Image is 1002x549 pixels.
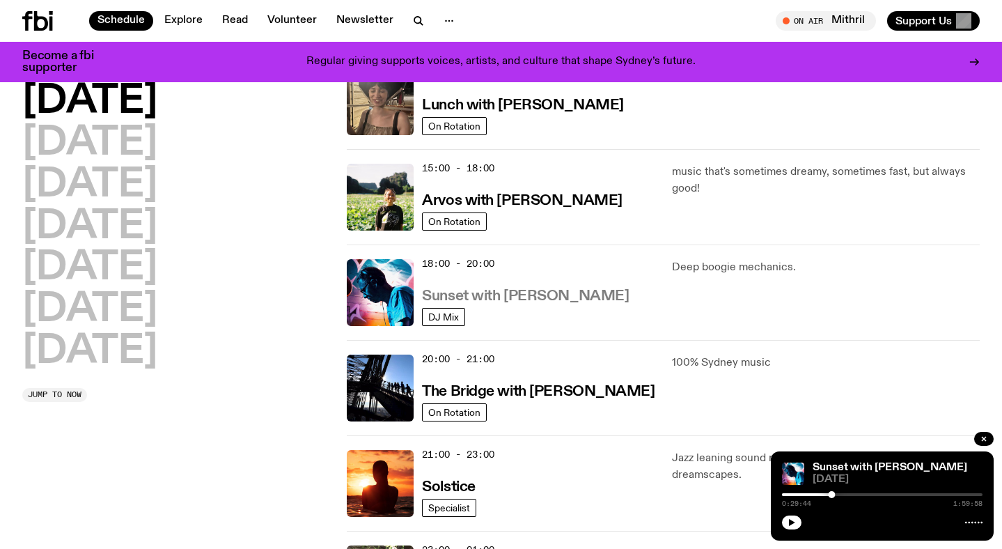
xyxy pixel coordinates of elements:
h3: Sunset with [PERSON_NAME] [422,289,629,304]
a: Read [214,11,256,31]
a: Sunset with [PERSON_NAME] [813,462,967,473]
h3: Arvos with [PERSON_NAME] [422,194,622,208]
img: A girl standing in the ocean as waist level, staring into the rise of the sun. [347,450,414,517]
h3: The Bridge with [PERSON_NAME] [422,385,655,399]
span: 15:00 - 18:00 [422,162,494,175]
a: Volunteer [259,11,325,31]
button: Jump to now [22,388,87,402]
span: 18:00 - 20:00 [422,257,494,270]
p: Deep boogie mechanics. [672,259,980,276]
span: On Rotation [428,407,480,417]
img: People climb Sydney's Harbour Bridge [347,355,414,422]
h3: Lunch with [PERSON_NAME] [422,98,623,113]
p: Regular giving supports voices, artists, and culture that shape Sydney’s future. [306,56,696,68]
button: [DATE] [22,249,157,288]
a: The Bridge with [PERSON_NAME] [422,382,655,399]
p: Jazz leaning sound rebels crafting beautifully intricate dreamscapes. [672,450,980,484]
h3: Solstice [422,480,475,495]
a: Schedule [89,11,153,31]
span: On Rotation [428,121,480,131]
button: [DATE] [22,291,157,330]
span: 20:00 - 21:00 [422,353,494,366]
a: Explore [156,11,211,31]
button: [DATE] [22,82,157,121]
a: On Rotation [422,403,487,422]
button: On AirMithril [776,11,876,31]
span: [DATE] [813,474,983,485]
a: Solstice [422,477,475,495]
span: Support Us [895,15,952,27]
span: Jump to now [28,391,81,399]
button: [DATE] [22,208,157,247]
p: music that's sometimes dreamy, sometimes fast, but always good! [672,164,980,197]
a: DJ Mix [422,308,465,326]
a: Specialist [422,499,476,517]
span: DJ Mix [428,311,459,322]
img: Bri is smiling and wearing a black t-shirt. She is standing in front of a lush, green field. Ther... [347,164,414,231]
p: 100% Sydney music [672,355,980,371]
span: On Rotation [428,216,480,226]
a: Arvos with [PERSON_NAME] [422,191,622,208]
img: Simon Caldwell stands side on, looking downwards. He has headphones on. Behind him is a brightly ... [347,259,414,326]
button: [DATE] [22,124,157,163]
span: 0:29:44 [782,500,811,507]
a: On Rotation [422,212,487,231]
span: 1:59:58 [953,500,983,507]
a: Newsletter [328,11,402,31]
span: Specialist [428,502,470,513]
span: 21:00 - 23:00 [422,448,494,461]
a: On Rotation [422,117,487,135]
a: Sunset with [PERSON_NAME] [422,286,629,304]
img: Simon Caldwell stands side on, looking downwards. He has headphones on. Behind him is a brightly ... [782,463,804,485]
a: Lunch with [PERSON_NAME] [422,95,623,113]
button: [DATE] [22,332,157,371]
h3: Become a fbi supporter [22,50,111,74]
button: Support Us [887,11,980,31]
button: [DATE] [22,166,157,205]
